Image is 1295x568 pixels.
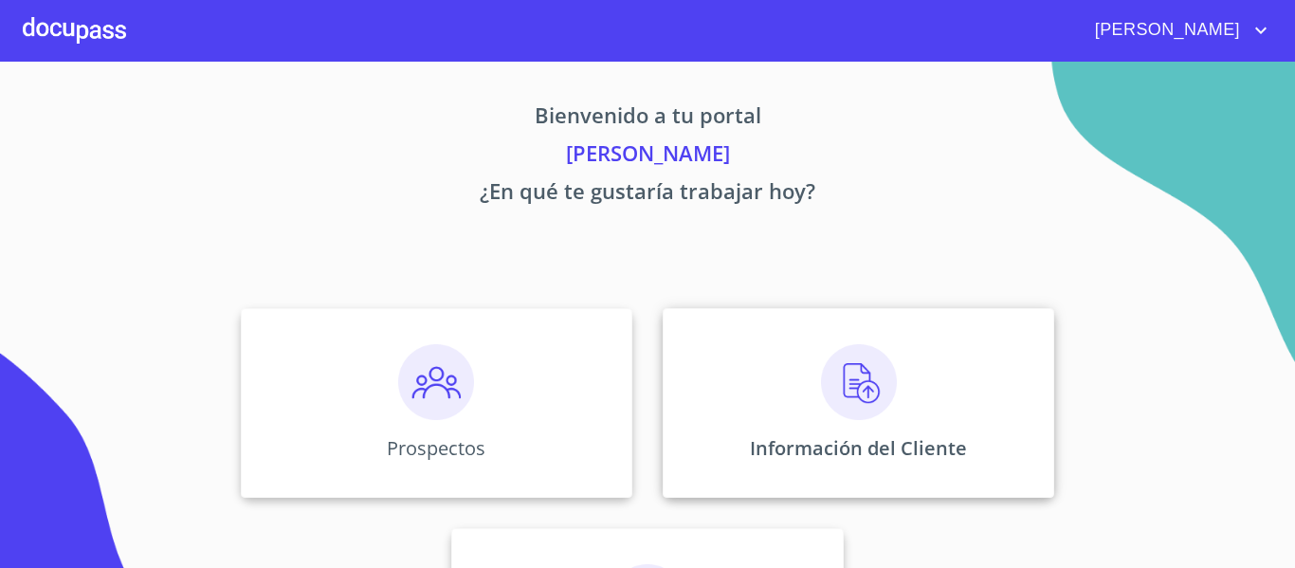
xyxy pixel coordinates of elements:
p: Bienvenido a tu portal [64,100,1231,137]
p: Prospectos [387,435,485,461]
p: [PERSON_NAME] [64,137,1231,175]
p: Información del Cliente [750,435,967,461]
button: account of current user [1081,15,1272,46]
span: [PERSON_NAME] [1081,15,1249,46]
p: ¿En qué te gustaría trabajar hoy? [64,175,1231,213]
img: prospectos.png [398,344,474,420]
img: carga.png [821,344,897,420]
